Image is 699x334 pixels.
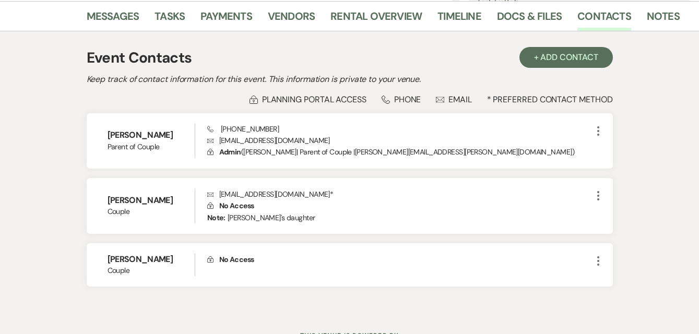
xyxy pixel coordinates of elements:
[219,255,254,264] span: No Access
[330,8,422,31] a: Rental Overview
[219,147,241,157] span: Admin
[207,124,279,134] span: [PHONE_NUMBER]
[108,265,195,276] span: Couple
[108,206,195,217] span: Couple
[207,213,225,222] strong: Note:
[207,212,315,223] p: [PERSON_NAME]'s daughter
[268,8,315,31] a: Vendors
[87,8,139,31] a: Messages
[647,8,680,31] a: Notes
[207,146,592,158] p: ( [PERSON_NAME] | Parent of Couple | [PERSON_NAME][EMAIL_ADDRESS][PERSON_NAME][DOMAIN_NAME] )
[250,94,366,105] div: Planning Portal Access
[497,8,562,31] a: Docs & Files
[382,94,421,105] div: Phone
[437,8,481,31] a: Timeline
[207,188,592,200] p: [EMAIL_ADDRESS][DOMAIN_NAME] *
[219,201,254,210] span: No Access
[108,195,195,206] h6: [PERSON_NAME]
[155,8,185,31] a: Tasks
[577,8,631,31] a: Contacts
[87,73,613,86] h2: Keep track of contact information for this event. This information is private to your venue.
[200,8,252,31] a: Payments
[108,254,195,265] h6: [PERSON_NAME]
[108,129,195,141] h6: [PERSON_NAME]
[436,94,472,105] div: Email
[87,47,192,69] h1: Event Contacts
[87,94,613,105] div: * Preferred Contact Method
[108,141,195,152] span: Parent of Couple
[519,47,613,68] button: + Add Contact
[207,135,592,146] p: [EMAIL_ADDRESS][DOMAIN_NAME]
